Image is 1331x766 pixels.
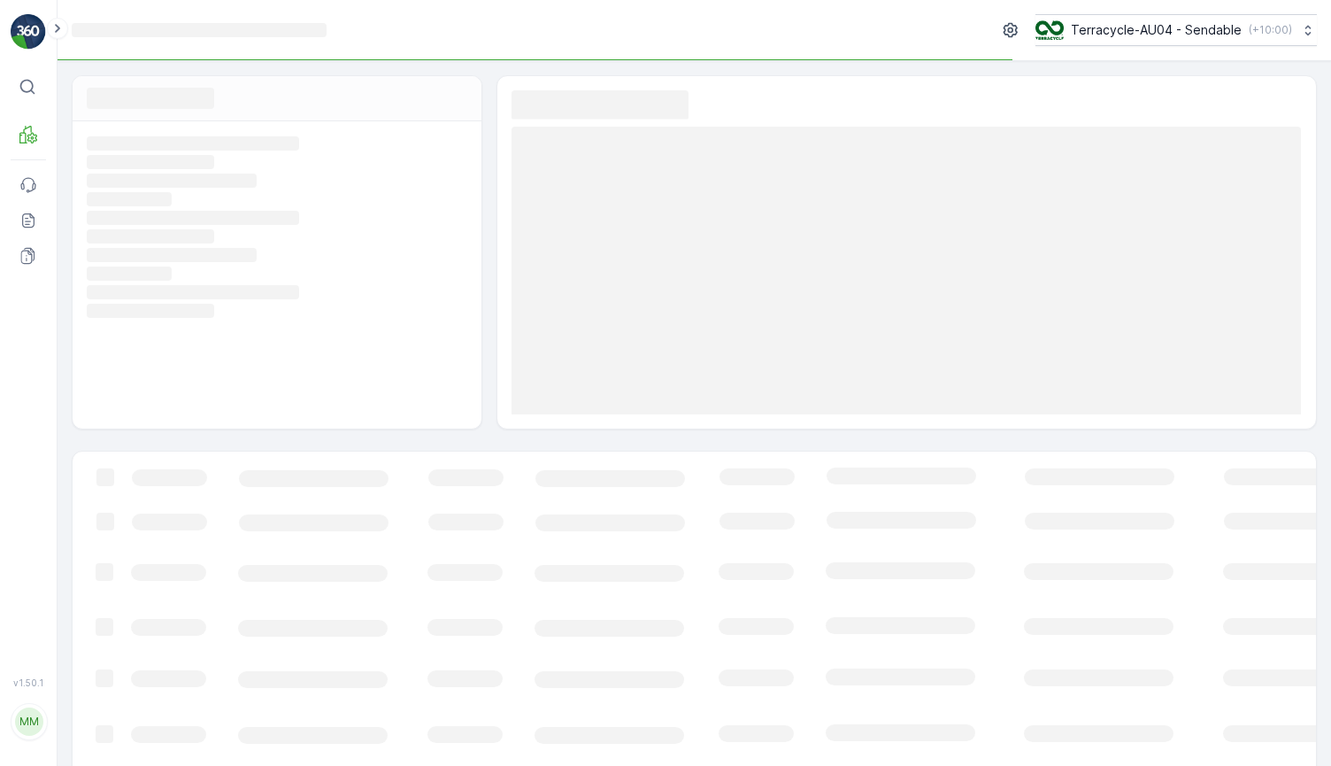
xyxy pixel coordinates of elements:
[1249,23,1292,37] p: ( +10:00 )
[1071,21,1242,39] p: Terracycle-AU04 - Sendable
[15,708,43,736] div: MM
[11,692,46,752] button: MM
[11,677,46,688] span: v 1.50.1
[1035,20,1064,40] img: terracycle_logo.png
[1035,14,1317,46] button: Terracycle-AU04 - Sendable(+10:00)
[11,14,46,50] img: logo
